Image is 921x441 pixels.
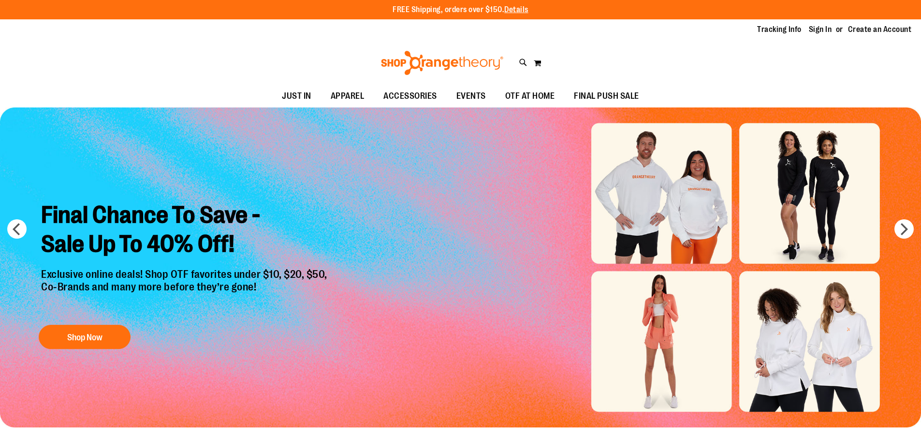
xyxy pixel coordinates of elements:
a: Details [504,5,528,14]
h2: Final Chance To Save - Sale Up To 40% Off! [34,193,337,268]
a: Final Chance To Save -Sale Up To 40% Off! Exclusive online deals! Shop OTF favorites under $10, $... [34,193,337,354]
span: ACCESSORIES [383,85,437,107]
span: APPAREL [331,85,365,107]
span: EVENTS [456,85,486,107]
button: Shop Now [39,325,131,349]
button: prev [7,219,27,239]
a: Sign In [809,24,832,35]
span: OTF AT HOME [505,85,555,107]
a: Tracking Info [757,24,802,35]
img: Shop Orangetheory [380,51,505,75]
p: FREE Shipping, orders over $150. [393,4,528,15]
p: Exclusive online deals! Shop OTF favorites under $10, $20, $50, Co-Brands and many more before th... [34,268,337,316]
button: next [894,219,914,239]
a: Create an Account [848,24,912,35]
span: JUST IN [282,85,311,107]
span: FINAL PUSH SALE [574,85,639,107]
